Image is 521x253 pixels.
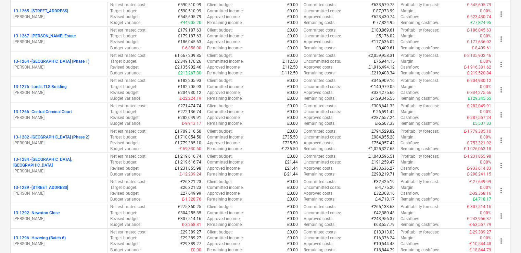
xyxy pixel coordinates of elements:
[401,33,415,39] p: Margin :
[13,191,104,196] p: [PERSON_NAME]
[368,146,395,152] p: £1,025,327.68
[401,146,439,152] p: Remaining cashflow :
[401,121,439,126] p: Remaining cashflow :
[110,27,146,33] p: Net estimated cost :
[371,159,395,165] p: £191,259.47
[304,191,333,196] p: Approved costs :
[13,84,104,96] div: 13-1276 -Lord's TLS Building[PERSON_NAME]
[13,216,104,222] p: [PERSON_NAME]
[13,134,89,140] p: 13-1282 - [GEOGRAPHIC_DATA] (Phase 2)
[13,59,104,70] div: 13-1264 -[GEOGRAPHIC_DATA] (Phase 1)[PERSON_NAME]
[207,70,243,76] p: Remaining income :
[282,140,298,146] p: £735.50
[467,27,491,33] p: £-186,045.63
[304,64,333,70] p: Approved costs :
[110,70,141,76] p: Budget variance :
[401,2,439,8] p: Profitability forecast :
[13,84,67,90] p: 13-1276 - Lord's TLS Building
[287,109,298,115] p: £0.00
[287,129,298,134] p: £0.00
[304,59,341,64] p: Uncommitted costs :
[467,2,491,8] p: £-545,605.79
[287,2,298,8] p: £0.00
[497,161,505,170] span: more_vert
[287,14,298,20] p: £0.00
[207,45,243,51] p: Remaining income :
[287,90,298,96] p: £0.00
[401,27,439,33] p: Profitability forecast :
[401,154,439,159] p: Profitability forecast :
[207,8,244,14] p: Committed income :
[467,14,491,20] p: £-623,430.74
[207,53,233,59] p: Client budget :
[401,90,419,96] p: Cashflow :
[13,235,66,241] p: 13-1296 - Havering (Batch 6)
[110,146,141,152] p: Budget variance :
[207,159,244,165] p: Committed income :
[110,53,146,59] p: Net estimated cost :
[371,103,395,109] p: £308,641.33
[371,140,395,146] p: £754,057.42
[304,159,341,165] p: Uncommitted costs :
[401,166,419,171] p: Cashflow :
[497,111,505,119] span: more_vert
[304,134,341,140] p: Uncommitted costs :
[373,8,395,14] p: £-87,973.99
[207,166,241,171] p: Approved income :
[304,121,335,126] p: Remaining costs :
[207,129,233,134] p: Client budget :
[207,185,244,191] p: Committed income :
[13,185,68,191] p: 13-1289 - [STREET_ADDRESS]
[207,64,241,70] p: Approved income :
[110,166,139,171] p: Revised budget :
[13,185,104,196] div: 13-1289 -[STREET_ADDRESS][PERSON_NAME]
[401,115,419,121] p: Cashflow :
[178,8,201,14] p: £590,510.99
[13,8,68,14] p: 13-1265 - [STREET_ADDRESS]
[175,154,201,159] p: £1,219,616.74
[207,196,243,202] p: Remaining income :
[467,90,491,96] p: £-334,275.66
[473,121,491,126] p: £5,507.33
[207,14,241,20] p: Approved income :
[110,84,137,90] p: Target budget :
[110,59,137,64] p: Target budget :
[371,2,395,8] p: £633,579.78
[13,168,104,174] p: [PERSON_NAME]
[284,171,298,177] p: £-21.44
[304,14,333,20] p: Approved costs :
[13,140,104,146] p: [PERSON_NAME]
[304,171,335,177] p: Remaining costs :
[287,115,298,121] p: £0.00
[304,115,333,121] p: Approved costs :
[13,59,89,64] p: 13-1264 - [GEOGRAPHIC_DATA] (Phase 1)
[304,2,336,8] p: Committed costs :
[180,179,201,185] p: £26,321.23
[374,191,395,196] p: £32,368.16
[287,53,298,59] p: £0.00
[281,70,298,76] p: £-112.50
[375,185,395,191] p: £-4,775.20
[304,154,336,159] p: Committed costs :
[470,20,491,26] p: £77,824.95
[401,84,415,90] p: Margin :
[467,171,491,177] p: £-298,241.15
[401,159,415,165] p: Margin :
[13,210,104,222] div: 13-1292 -Newnton Close[PERSON_NAME]
[207,96,243,101] p: Remaining income :
[371,78,395,84] p: £345,909.16
[401,64,419,70] p: Cashflow :
[110,78,146,84] p: Net estimated cost :
[371,134,395,140] p: £984,855.28
[178,90,201,96] p: £204,930.12
[13,210,60,216] p: 13-1292 - Newnton Close
[401,39,419,45] p: Cashflow :
[287,33,298,39] p: £0.00
[464,146,491,152] p: £-1,026,063.18
[175,140,201,146] p: £1,779,385.10
[467,78,491,84] p: £-204,930.12
[110,90,139,96] p: Revised budget :
[179,171,201,177] p: £-12,239.24
[304,45,335,51] p: Remaining costs :
[401,96,439,101] p: Remaining cashflow :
